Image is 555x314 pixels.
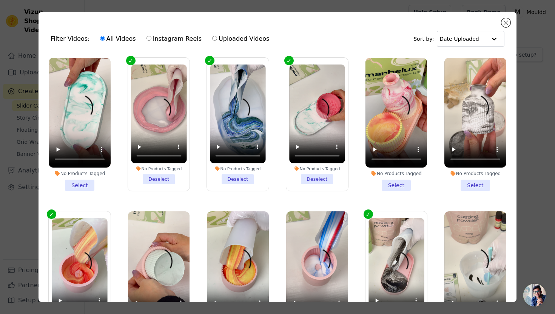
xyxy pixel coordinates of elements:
div: No Products Tagged [131,166,187,171]
label: Uploaded Videos [212,34,270,44]
label: Instagram Reels [146,34,202,44]
div: Filter Videos: [51,30,273,48]
div: No Products Tagged [49,171,111,177]
div: No Products Tagged [444,171,506,177]
div: No Products Tagged [210,166,266,171]
div: No Products Tagged [289,166,345,171]
button: Close modal [501,18,510,27]
div: Sort by: [413,31,504,47]
div: No Products Tagged [365,171,427,177]
div: Open chat [523,284,546,306]
label: All Videos [100,34,136,44]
